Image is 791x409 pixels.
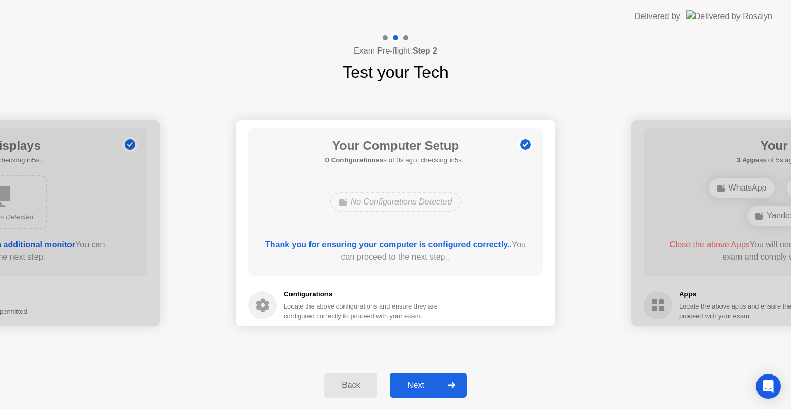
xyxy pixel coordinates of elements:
div: No Configurations Detected [330,192,461,212]
h1: Test your Tech [342,60,449,84]
img: Delivered by Rosalyn [686,10,772,22]
div: Next [393,381,439,390]
h5: as of 0s ago, checking in5s.. [325,155,466,165]
h1: Your Computer Setup [325,137,466,155]
h5: Configurations [284,289,440,299]
b: Step 2 [412,46,437,55]
div: Back [328,381,374,390]
div: Delivered by [634,10,680,23]
div: Open Intercom Messenger [756,374,781,399]
button: Next [390,373,467,398]
button: Back [324,373,377,398]
div: Locate the above configurations and ensure they are configured correctly to proceed with your exam. [284,301,440,321]
b: Thank you for ensuring your computer is configured correctly.. [265,240,512,249]
h4: Exam Pre-flight: [354,45,437,57]
div: You can proceed to the next step.. [263,238,528,263]
b: 0 Configurations [325,156,380,164]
